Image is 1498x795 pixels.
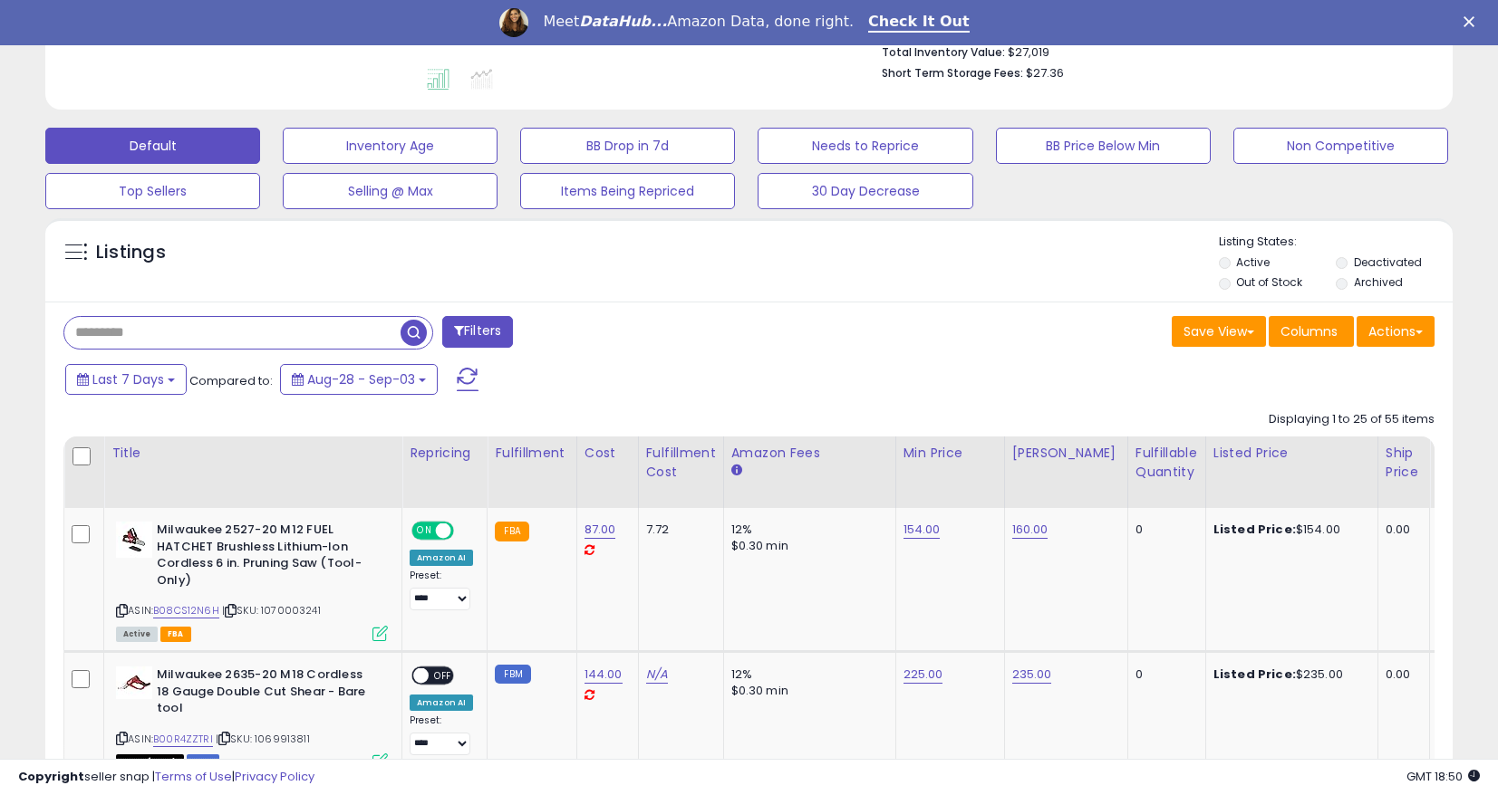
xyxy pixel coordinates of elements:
h5: Listings [96,240,166,265]
a: Terms of Use [155,768,232,785]
a: 144.00 [585,666,623,684]
img: 3191Ddv57xL._SL40_.jpg [116,522,152,558]
a: Check It Out [868,13,970,33]
span: $27.36 [1026,64,1064,81]
div: ASIN: [116,522,388,639]
div: $235.00 [1213,666,1364,683]
div: $0.30 min [731,683,882,699]
label: Out of Stock [1236,274,1302,290]
div: Amazon AI [410,694,473,711]
li: $27,019 [882,40,1421,62]
a: 154.00 [904,521,941,539]
b: Milwaukee 2527-20 M12 FUEL HATCHET Brushless Lithium-Ion Cordless 6 in. Pruning Saw (Tool-Only) [157,522,377,593]
div: 12% [731,522,882,538]
div: Ship Price [1386,444,1422,482]
div: 12% [731,666,882,683]
label: Active [1236,254,1270,270]
button: Selling @ Max [283,173,498,209]
div: Title [111,444,394,463]
div: 0.00 [1386,666,1416,683]
div: Fulfillment [495,444,568,463]
span: Columns [1281,322,1338,340]
button: Default [45,128,260,164]
div: Cost [585,444,631,463]
a: 87.00 [585,521,616,539]
small: FBA [495,522,528,541]
div: 0.00 [1386,522,1416,538]
a: B00R4ZZTRI [153,732,213,747]
b: Short Term Storage Fees: [882,65,1023,81]
span: ON [413,523,436,539]
div: Preset: [410,570,473,610]
button: Last 7 Days [65,364,187,395]
button: Filters [442,316,513,348]
div: $0.30 min [731,538,882,554]
button: BB Price Below Min [996,128,1211,164]
i: DataHub... [579,13,667,30]
div: Close [1464,16,1482,27]
div: Min Price [904,444,997,463]
a: N/A [646,666,668,684]
div: Amazon Fees [731,444,888,463]
span: Last 7 Days [92,370,164,388]
button: BB Drop in 7d [520,128,735,164]
button: Columns [1269,316,1354,347]
a: Privacy Policy [235,768,314,785]
label: Deactivated [1354,254,1422,270]
label: Archived [1354,274,1403,290]
span: OFF [429,668,458,684]
a: 225.00 [904,666,943,684]
span: All listings currently available for purchase on Amazon [116,627,158,642]
div: Fulfillment Cost [646,444,716,482]
b: Listed Price: [1213,521,1296,538]
button: 30 Day Decrease [758,173,972,209]
div: Displaying 1 to 25 of 55 items [1269,411,1435,428]
b: Listed Price: [1213,666,1296,683]
a: 160.00 [1012,521,1049,539]
div: seller snap | | [18,769,314,786]
div: Repricing [410,444,479,463]
small: Amazon Fees. [731,463,742,479]
div: [PERSON_NAME] [1012,444,1120,463]
img: 31d0lg-fwcL._SL40_.jpg [116,666,152,699]
img: Profile image for Georgie [499,8,528,37]
div: Meet Amazon Data, done right. [543,13,854,31]
button: Items Being Repriced [520,173,735,209]
div: $154.00 [1213,522,1364,538]
p: Listing States: [1219,234,1453,251]
button: Actions [1357,316,1435,347]
div: Listed Price [1213,444,1370,463]
span: Compared to: [189,372,273,389]
a: 235.00 [1012,666,1052,684]
b: Milwaukee 2635-20 M18 Cordless 18 Gauge Double Cut Shear - Bare tool [157,666,377,722]
button: Aug-28 - Sep-03 [280,364,438,395]
button: Needs to Reprice [758,128,972,164]
button: Non Competitive [1233,128,1448,164]
span: | SKU: 1069913811 [216,732,310,746]
button: Save View [1172,316,1266,347]
div: Preset: [410,714,473,755]
span: 2025-09-11 18:50 GMT [1406,768,1480,785]
span: Aug-28 - Sep-03 [307,370,415,388]
b: Total Inventory Value: [882,44,1005,60]
div: 7.72 [646,522,710,538]
div: 0 [1136,522,1192,538]
a: B08CS12N6H [153,603,219,618]
span: FBA [160,627,191,642]
div: 0 [1136,666,1192,683]
span: OFF [451,523,480,539]
button: Inventory Age [283,128,498,164]
strong: Copyright [18,768,84,785]
div: Fulfillable Quantity [1136,444,1198,482]
small: FBM [495,665,530,684]
span: | SKU: 1070003241 [222,603,321,618]
div: Amazon AI [410,550,473,566]
button: Top Sellers [45,173,260,209]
